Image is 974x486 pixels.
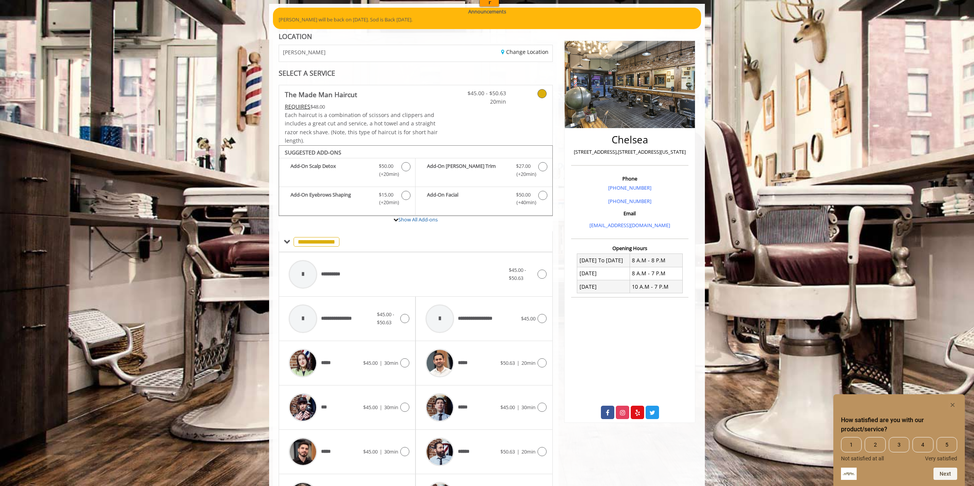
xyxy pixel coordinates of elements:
b: SUGGESTED ADD-ONS [285,149,341,156]
label: Add-On Eyebrows Shaping [283,191,411,209]
span: | [380,404,382,411]
span: Not satisfied at all [841,455,884,462]
span: [PERSON_NAME] [283,49,326,55]
button: Hide survey [948,400,957,410]
div: $48.00 [285,102,438,111]
b: Add-On Facial [427,191,508,207]
td: 10 A.M - 7 P.M [630,280,682,293]
span: (+40min ) [512,198,534,206]
label: Add-On Beard Trim [419,162,548,180]
span: | [517,448,519,455]
span: (+20min ) [512,170,534,178]
span: $45.00 [363,404,378,411]
span: 20min [461,98,506,106]
label: Add-On Scalp Detox [283,162,411,180]
span: 20min [521,359,536,366]
span: $45.00 [500,404,515,411]
span: | [517,359,519,366]
a: [PHONE_NUMBER] [608,184,651,191]
span: Very satisfied [925,455,957,462]
span: 3 [889,437,909,452]
span: $15.00 [379,191,393,199]
span: Each haircut is a combination of scissors and clippers and includes a great cut and service, a ho... [285,111,438,144]
span: $45.00 [363,359,378,366]
h2: How satisfied are you with our product/service? Select an option from 1 to 5, with 1 being Not sa... [841,416,957,434]
div: How satisfied are you with our product/service? Select an option from 1 to 5, with 1 being Not sa... [841,437,957,462]
span: 30min [384,448,398,455]
span: 20min [521,448,536,455]
td: 8 A.M - 7 P.M [630,267,682,280]
td: [DATE] [577,267,630,280]
b: LOCATION [279,32,312,41]
span: $45.00 [363,448,378,455]
a: Change Location [501,48,549,55]
td: [DATE] To [DATE] [577,254,630,267]
div: How satisfied are you with our product/service? Select an option from 1 to 5, with 1 being Not sa... [841,400,957,480]
h3: Email [573,211,687,216]
span: 1 [841,437,862,452]
span: $50.00 [379,162,393,170]
td: [DATE] [577,280,630,293]
h3: Phone [573,176,687,181]
div: The Made Man Haircut Add-onS [279,145,553,216]
label: Add-On Facial [419,191,548,209]
span: (+20min ) [375,170,398,178]
span: 2 [865,437,885,452]
div: SELECT A SERVICE [279,70,553,77]
h2: Chelsea [573,134,687,145]
span: $27.00 [516,162,531,170]
span: $45.00 - $50.63 [377,311,394,326]
b: Add-On Eyebrows Shaping [291,191,371,207]
td: 8 A.M - 8 P.M [630,254,682,267]
span: $45.00 - $50.63 [461,89,506,98]
h3: Opening Hours [571,245,688,251]
span: 30min [521,404,536,411]
span: 30min [384,359,398,366]
span: | [380,448,382,455]
span: $45.00 - $50.63 [509,267,526,281]
span: This service needs some Advance to be paid before we block your appointment [285,103,310,110]
span: $45.00 [521,315,536,322]
span: | [380,359,382,366]
a: View [118,8,130,13]
span: $50.63 [500,359,515,366]
p: [PERSON_NAME] will be back on [DATE]. Sod is Back [DATE]. [279,16,695,24]
a: Show All Add-ons [398,216,438,223]
p: [STREET_ADDRESS],[STREET_ADDRESS][US_STATE] [573,148,687,156]
span: 30min [384,404,398,411]
img: jorschu [19,3,28,12]
span: | [517,404,519,411]
span: $50.63 [500,448,515,455]
span: 4 [912,437,933,452]
a: [EMAIL_ADDRESS][DOMAIN_NAME] [589,222,670,229]
b: Announcements [468,8,506,16]
a: Clear [143,8,156,13]
span: $50.00 [516,191,531,199]
span: 5 [937,437,957,452]
a: [PHONE_NUMBER] [608,198,651,205]
span: (+20min ) [375,198,398,206]
b: Add-On [PERSON_NAME] Trim [427,162,508,178]
a: Copy [130,8,143,13]
button: Next question [933,468,957,480]
b: The Made Man Haircut [285,89,357,100]
b: Add-On Scalp Detox [291,162,371,178]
